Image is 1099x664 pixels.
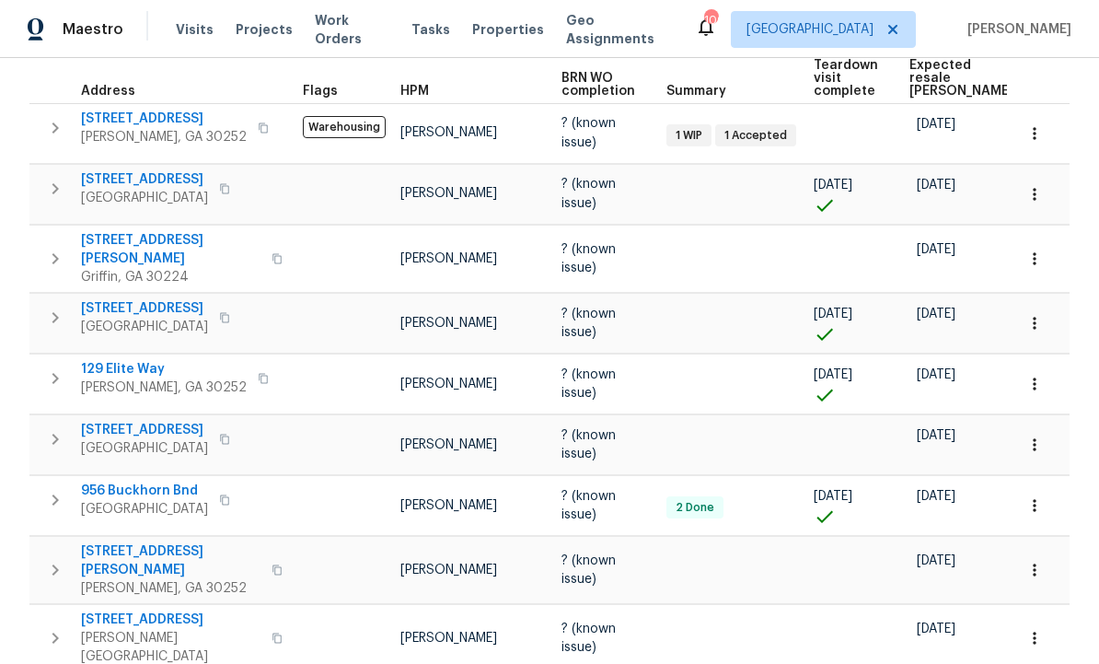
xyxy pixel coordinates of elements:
[81,231,260,268] span: [STREET_ADDRESS][PERSON_NAME]
[81,500,208,518] span: [GEOGRAPHIC_DATA]
[400,187,497,200] span: [PERSON_NAME]
[400,499,497,512] span: [PERSON_NAME]
[566,11,673,48] span: Geo Assignments
[561,623,616,654] span: ? (known issue)
[303,116,386,138] span: Warehousing
[814,368,852,381] span: [DATE]
[400,378,497,390] span: [PERSON_NAME]
[81,421,208,439] span: [STREET_ADDRESS]
[704,11,717,29] div: 106
[400,438,497,451] span: [PERSON_NAME]
[81,482,208,500] span: 956 Buckhorn Bnd
[81,189,208,207] span: [GEOGRAPHIC_DATA]
[561,72,635,98] span: BRN WO completion
[917,368,955,381] span: [DATE]
[400,252,497,265] span: [PERSON_NAME]
[81,128,247,146] span: [PERSON_NAME], GA 30252
[717,128,794,144] span: 1 Accepted
[81,170,208,189] span: [STREET_ADDRESS]
[81,110,247,128] span: [STREET_ADDRESS]
[668,500,722,516] span: 2 Done
[917,179,955,192] span: [DATE]
[176,20,214,39] span: Visits
[400,317,497,330] span: [PERSON_NAME]
[668,128,710,144] span: 1 WIP
[400,632,497,645] span: [PERSON_NAME]
[472,20,544,39] span: Properties
[917,308,955,320] span: [DATE]
[909,59,1013,98] span: Expected resale [PERSON_NAME]
[814,490,852,503] span: [DATE]
[917,429,955,442] span: [DATE]
[81,299,208,318] span: [STREET_ADDRESS]
[561,368,616,400] span: ? (known issue)
[561,178,616,209] span: ? (known issue)
[561,308,616,339] span: ? (known issue)
[81,85,135,98] span: Address
[561,490,616,521] span: ? (known issue)
[561,429,616,460] span: ? (known issue)
[411,23,450,36] span: Tasks
[917,623,955,635] span: [DATE]
[814,179,852,192] span: [DATE]
[561,243,616,274] span: ? (known issue)
[917,554,955,567] span: [DATE]
[315,11,389,48] span: Work Orders
[303,85,338,98] span: Flags
[81,379,247,397] span: [PERSON_NAME], GA 30252
[63,20,123,39] span: Maestro
[236,20,293,39] span: Projects
[814,59,878,98] span: Teardown visit complete
[960,20,1071,39] span: [PERSON_NAME]
[400,126,497,139] span: [PERSON_NAME]
[561,117,616,148] span: ? (known issue)
[81,542,260,579] span: [STREET_ADDRESS][PERSON_NAME]
[81,318,208,336] span: [GEOGRAPHIC_DATA]
[400,85,429,98] span: HPM
[81,360,247,379] span: 129 Elite Way
[81,611,260,629] span: [STREET_ADDRESS]
[814,308,852,320] span: [DATE]
[561,554,616,586] span: ? (known issue)
[666,85,726,98] span: Summary
[81,579,260,598] span: [PERSON_NAME], GA 30252
[917,118,955,131] span: [DATE]
[81,268,260,286] span: Griffin, GA 30224
[917,490,955,503] span: [DATE]
[917,243,955,256] span: [DATE]
[746,20,873,39] span: [GEOGRAPHIC_DATA]
[81,439,208,458] span: [GEOGRAPHIC_DATA]
[400,564,497,577] span: [PERSON_NAME]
